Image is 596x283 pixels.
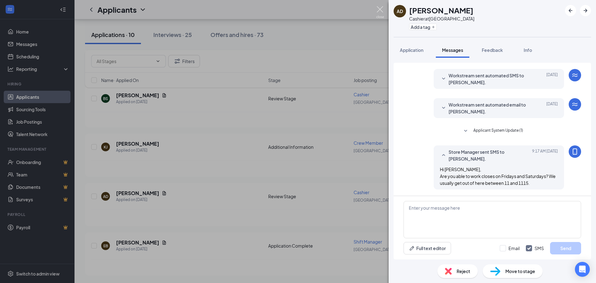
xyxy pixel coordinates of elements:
span: Feedback [482,47,503,53]
h1: [PERSON_NAME] [409,5,473,16]
span: Hi [PERSON_NAME], Are you able to work closes on Fridays and Saturdays? We usually get out of her... [440,167,556,186]
svg: ArrowLeftNew [567,7,574,14]
div: Open Intercom Messenger [575,262,590,277]
span: Info [524,47,532,53]
svg: SmallChevronDown [440,75,447,83]
button: ArrowRight [580,5,591,16]
button: Full text editorPen [404,242,451,254]
svg: SmallChevronUp [440,152,447,159]
svg: Plus [431,25,435,29]
span: Messages [442,47,463,53]
svg: SmallChevronDown [440,104,447,112]
span: Move to stage [505,268,535,275]
svg: WorkstreamLogo [571,71,579,79]
svg: WorkstreamLogo [571,101,579,108]
div: AD [397,8,403,14]
span: Applicant System Update (1) [473,127,523,135]
svg: ArrowRight [582,7,589,14]
span: Application [400,47,423,53]
svg: SmallChevronDown [462,127,469,135]
span: Reject [457,268,470,275]
div: Cashier at [GEOGRAPHIC_DATA] [409,16,474,22]
button: SmallChevronDownApplicant System Update (1) [462,127,523,135]
button: Send [550,242,581,254]
span: Store Manager sent SMS to [PERSON_NAME]. [449,148,530,162]
svg: Pen [409,245,415,251]
span: Workstream sent automated email to [PERSON_NAME]. [449,101,530,115]
button: PlusAdd a tag [409,24,437,30]
span: Workstream sent automated SMS to [PERSON_NAME]. [449,72,530,86]
button: ArrowLeftNew [565,5,576,16]
span: [DATE] [546,101,558,115]
span: [DATE] [546,72,558,86]
svg: MobileSms [571,148,579,155]
span: [DATE] 9:17 AM [532,148,558,162]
